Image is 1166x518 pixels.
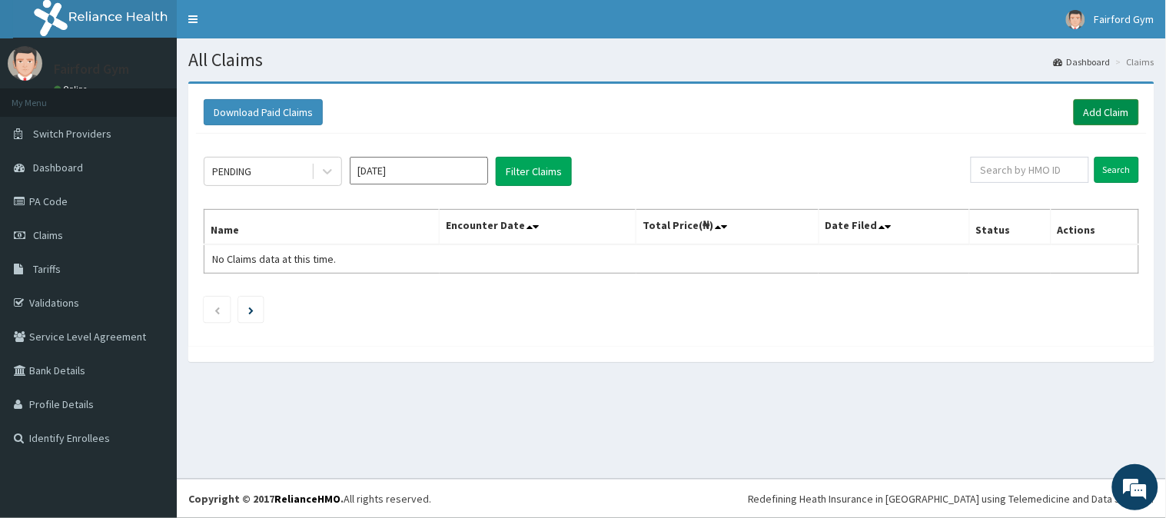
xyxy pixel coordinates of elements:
a: Previous page [214,303,221,317]
img: d_794563401_company_1708531726252_794563401 [28,77,62,115]
span: We're online! [89,159,212,314]
button: Download Paid Claims [204,99,323,125]
footer: All rights reserved. [177,479,1166,518]
a: Add Claim [1074,99,1139,125]
h1: All Claims [188,50,1154,70]
input: Select Month and Year [350,157,488,184]
th: Name [204,210,440,245]
th: Date Filed [819,210,969,245]
li: Claims [1112,55,1154,68]
img: User Image [1066,10,1085,29]
div: PENDING [212,164,251,179]
p: Fairford Gym [54,62,129,76]
input: Search by HMO ID [971,157,1089,183]
div: Chat with us now [80,86,258,106]
span: Dashboard [33,161,83,174]
img: User Image [8,46,42,81]
div: Redefining Heath Insurance in [GEOGRAPHIC_DATA] using Telemedicine and Data Science! [748,491,1154,506]
strong: Copyright © 2017 . [188,492,344,506]
a: RelianceHMO [274,492,340,506]
th: Actions [1051,210,1138,245]
th: Encounter Date [440,210,636,245]
span: Switch Providers [33,127,111,141]
th: Status [969,210,1051,245]
a: Online [54,84,91,95]
a: Next page [248,303,254,317]
span: Tariffs [33,262,61,276]
a: Dashboard [1054,55,1111,68]
textarea: Type your message and hit 'Enter' [8,350,293,404]
span: Claims [33,228,63,242]
th: Total Price(₦) [636,210,819,245]
button: Filter Claims [496,157,572,186]
span: Fairford Gym [1095,12,1154,26]
input: Search [1095,157,1139,183]
div: Minimize live chat window [252,8,289,45]
span: No Claims data at this time. [212,252,336,266]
